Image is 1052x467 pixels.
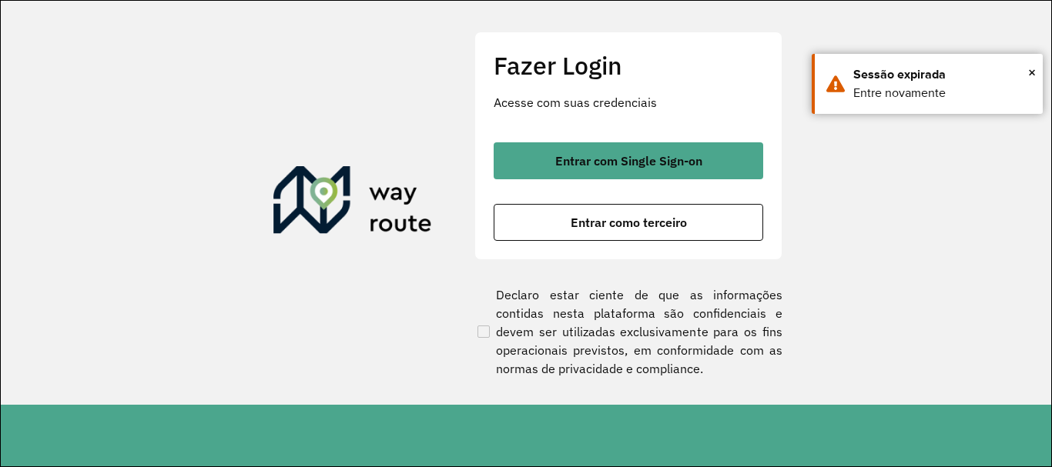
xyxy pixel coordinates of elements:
span: × [1028,61,1036,84]
img: Roteirizador AmbevTech [273,166,432,240]
h2: Fazer Login [494,51,763,80]
button: button [494,204,763,241]
span: Entrar com Single Sign-on [555,155,702,167]
div: Sessão expirada [853,65,1031,84]
p: Acesse com suas credenciais [494,93,763,112]
button: Close [1028,61,1036,84]
button: button [494,142,763,179]
label: Declaro estar ciente de que as informações contidas nesta plataforma são confidenciais e devem se... [474,285,782,378]
span: Entrar como terceiro [571,216,687,228]
div: Entre novamente [853,84,1031,102]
